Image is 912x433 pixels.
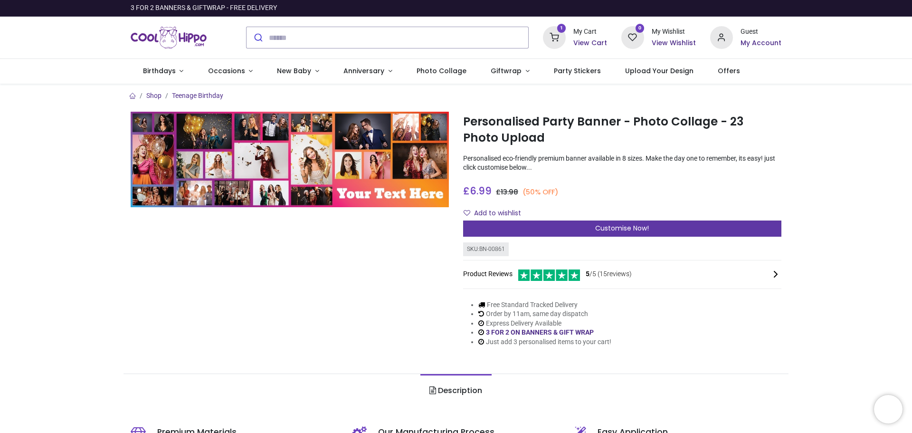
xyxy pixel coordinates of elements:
[543,33,566,41] a: 1
[343,66,384,76] span: Anniversary
[573,38,607,48] a: View Cart
[496,187,518,197] span: £
[463,242,509,256] div: SKU: BN-00861
[131,59,196,84] a: Birthdays
[478,300,611,310] li: Free Standard Tracked Delivery
[208,66,245,76] span: Occasions
[463,268,781,281] div: Product Reviews
[196,59,265,84] a: Occasions
[463,114,781,146] h1: Personalised Party Banner - Photo Collage - 23 Photo Upload
[331,59,404,84] a: Anniversary
[478,319,611,328] li: Express Delivery Available
[595,223,649,233] span: Customise Now!
[463,205,529,221] button: Add to wishlistAdd to wishlist
[478,59,541,84] a: Giftwrap
[718,66,740,76] span: Offers
[573,27,607,37] div: My Cart
[491,66,522,76] span: Giftwrap
[652,27,696,37] div: My Wishlist
[470,184,492,198] span: 6.99
[636,24,645,33] sup: 0
[143,66,176,76] span: Birthdays
[554,66,601,76] span: Party Stickers
[478,337,611,347] li: Just add 3 personalised items to your cart!
[146,92,161,99] a: Shop
[486,328,594,336] a: 3 FOR 2 ON BANNERS & GIFT WRAP
[277,66,311,76] span: New Baby
[586,270,589,278] span: 5
[463,184,492,198] span: £
[557,24,566,33] sup: 1
[625,66,693,76] span: Upload Your Design
[420,374,491,407] a: Description
[131,24,207,51] img: Cool Hippo
[131,24,207,51] a: Logo of Cool Hippo
[501,187,518,197] span: 13.98
[131,3,277,13] div: 3 FOR 2 BANNERS & GIFTWRAP - FREE DELIVERY
[741,27,781,37] div: Guest
[652,38,696,48] a: View Wishlist
[522,187,559,197] small: (50% OFF)
[463,154,781,173] p: Personalised eco-friendly premium banner available in 8 sizes. Make the day one to remember, its ...
[741,38,781,48] a: My Account
[621,33,644,41] a: 0
[478,309,611,319] li: Order by 11am, same day dispatch
[582,3,781,13] iframe: Customer reviews powered by Trustpilot
[265,59,332,84] a: New Baby
[172,92,223,99] a: Teenage Birthday
[586,269,632,279] span: /5 ( 15 reviews)
[417,66,466,76] span: Photo Collage
[464,210,470,216] i: Add to wishlist
[131,112,449,207] img: Personalised Party Banner - Photo Collage - 23 Photo Upload
[247,27,269,48] button: Submit
[874,395,902,423] iframe: Brevo live chat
